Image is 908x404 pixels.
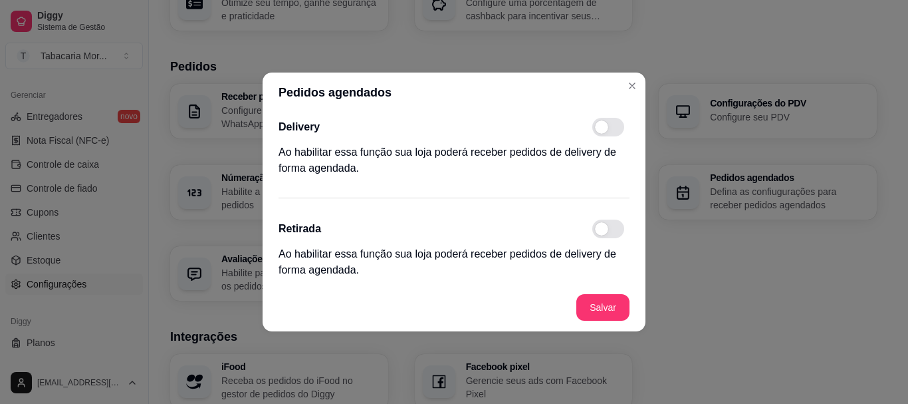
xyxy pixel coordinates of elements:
header: Pedidos agendados [263,73,645,112]
button: Salvar [576,294,629,321]
p: Ao habilitar essa função sua loja poderá receber pedidos de delivery de forma agendada. [279,246,629,278]
p: Retirada [279,221,321,237]
button: Close [622,75,643,97]
p: Ao habilitar essa função sua loja poderá receber pedidos de delivery de forma agendada. [279,144,629,176]
p: Delivery [279,119,320,135]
